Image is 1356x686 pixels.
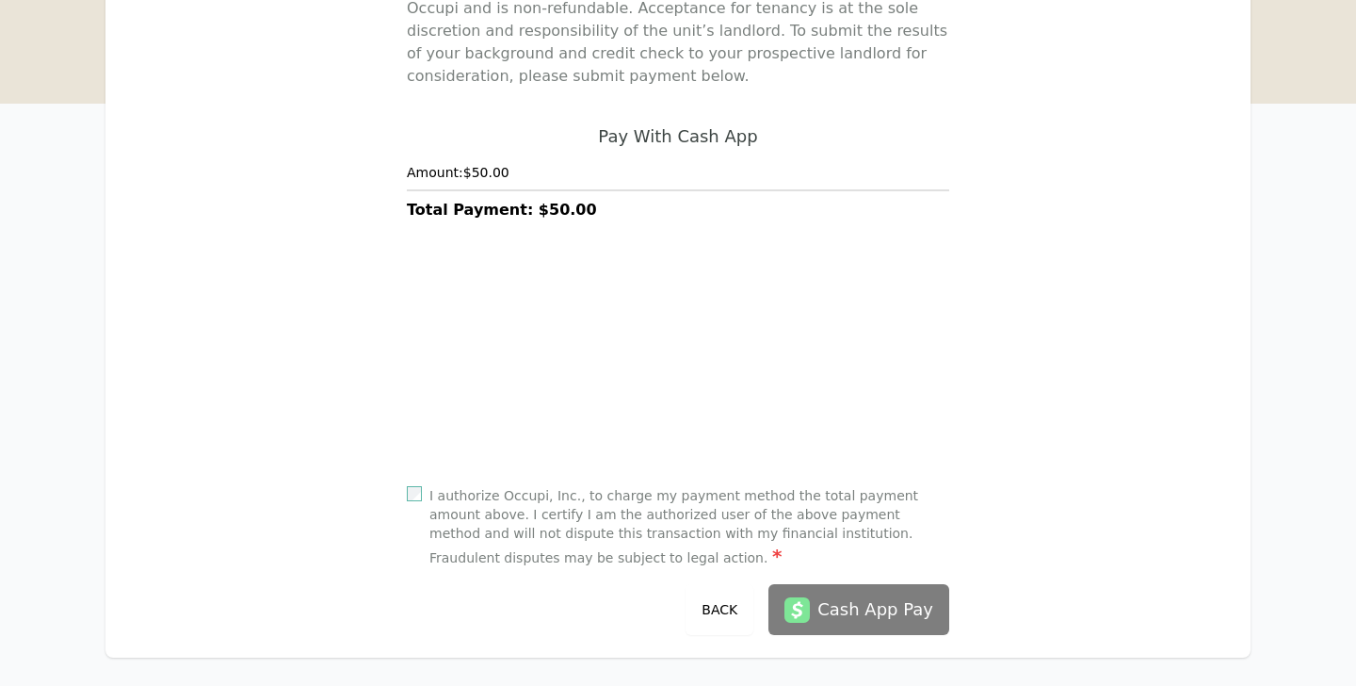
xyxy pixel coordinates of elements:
h3: Total Payment: $50.00 [407,199,949,221]
iframe: Secure payment input frame [403,248,953,467]
h2: Pay With Cash App [598,125,757,148]
label: I authorize Occupi, Inc., to charge my payment method the total payment amount above. I certify I... [429,486,949,569]
button: Back [686,584,753,635]
h4: Amount: $50.00 [407,163,949,182]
